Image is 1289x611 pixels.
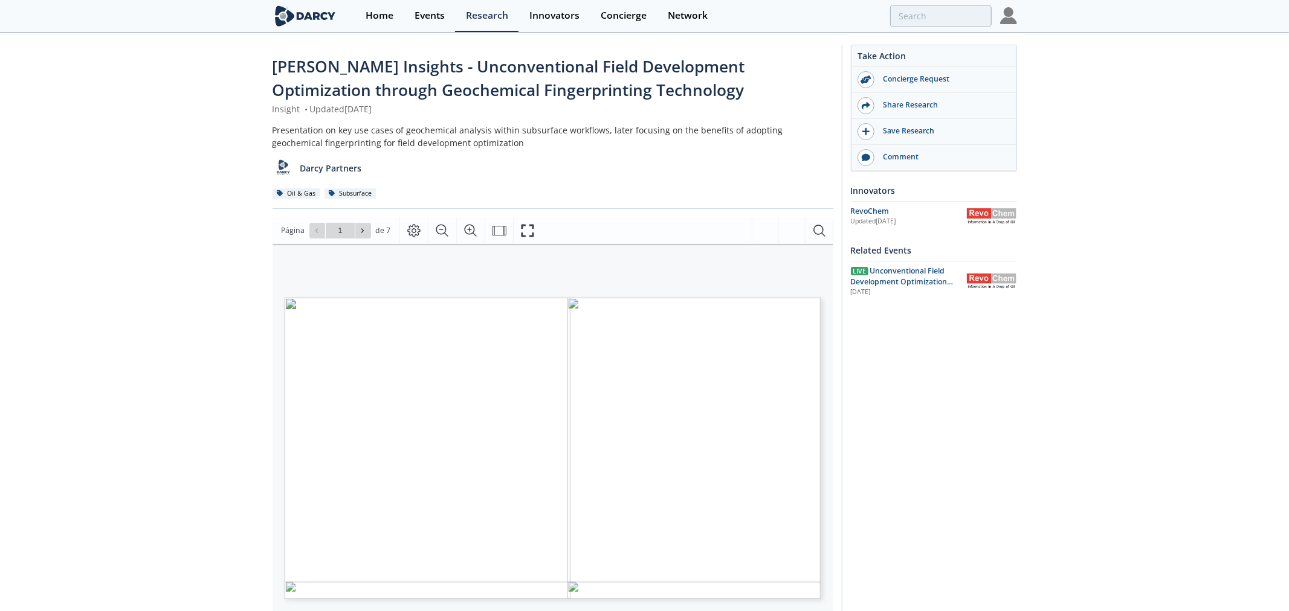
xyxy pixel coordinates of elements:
[300,162,361,174] p: Darcy Partners
[303,103,310,115] span: •
[851,206,1017,227] a: RevoChem Updated[DATE] RevoChem
[273,56,745,101] span: [PERSON_NAME] Insights - Unconventional Field Development Optimization through Geochemical Finger...
[851,267,868,275] span: Live
[601,11,647,21] div: Concierge
[874,126,1010,136] div: Save Research
[415,11,445,21] div: Events
[325,188,376,199] div: Subsurface
[874,74,1010,85] div: Concierge Request
[273,188,320,199] div: Oil & Gas
[851,266,1017,298] a: Live Unconventional Field Development Optimization through Geochemical Fingerprinting Technology ...
[851,287,958,297] div: [DATE]
[851,266,954,309] span: Unconventional Field Development Optimization through Geochemical Fingerprinting Technology
[874,100,1010,110] div: Share Research
[273,124,833,149] div: Presentation on key use cases of geochemical analysis within subsurface workflows, later focusing...
[851,50,1016,67] div: Take Action
[890,5,992,27] input: Advanced Search
[1000,7,1017,24] img: Profile
[366,11,393,21] div: Home
[966,274,1017,289] img: RevoChem
[851,240,1017,261] div: Related Events
[529,11,580,21] div: Innovators
[874,152,1010,162] div: Comment
[966,208,1017,223] img: RevoChem
[466,11,508,21] div: Research
[668,11,708,21] div: Network
[273,5,338,27] img: logo-wide.svg
[851,217,966,226] div: Updated [DATE]
[851,180,1017,201] div: Innovators
[273,103,833,115] div: Insight Updated [DATE]
[851,206,966,217] div: RevoChem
